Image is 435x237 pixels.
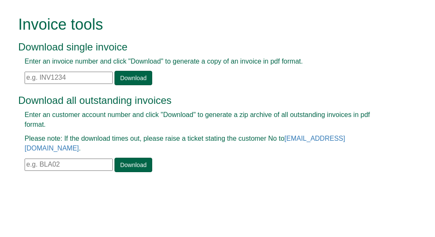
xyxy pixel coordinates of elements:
h3: Download all outstanding invoices [18,95,398,106]
p: Enter an customer account number and click "Download" to generate a zip archive of all outstandin... [25,110,391,130]
p: Enter an invoice number and click "Download" to generate a copy of an invoice in pdf format. [25,57,391,67]
h3: Download single invoice [18,42,398,53]
h1: Invoice tools [18,16,398,33]
input: e.g. BLA02 [25,159,113,171]
input: e.g. INV1234 [25,72,113,84]
a: Download [114,158,152,172]
a: Download [114,71,152,85]
p: Please note: If the download times out, please raise a ticket stating the customer No to . [25,134,391,153]
a: [EMAIL_ADDRESS][DOMAIN_NAME] [25,135,345,152]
